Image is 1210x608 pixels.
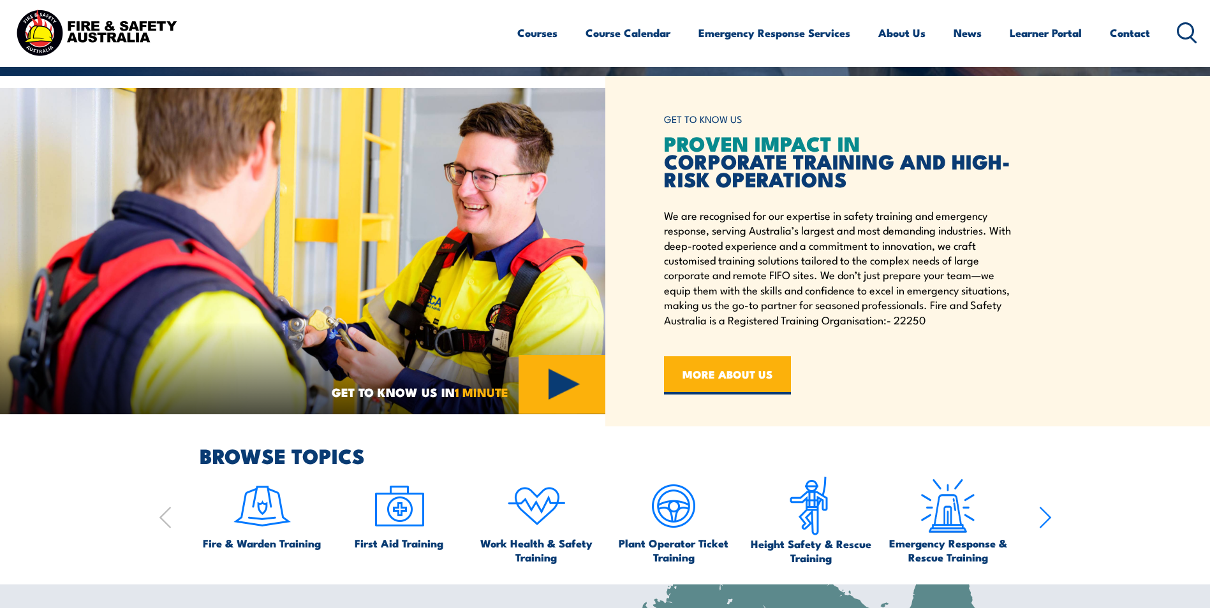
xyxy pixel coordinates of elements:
[455,382,508,401] strong: 1 MINUTE
[200,446,1052,464] h2: BROWSE TOPICS
[1110,16,1150,50] a: Contact
[232,476,292,536] img: icon-1
[698,16,850,50] a: Emergency Response Services
[781,476,841,537] img: icon-6
[664,134,1014,187] h2: CORPORATE TRAINING AND HIGH-RISK OPERATIONS
[369,476,429,536] img: icon-2
[664,208,1014,327] p: We are recognised for our expertise in safety training and emergency response, serving Australia’...
[664,108,1014,131] h6: GET TO KNOW US
[203,536,321,550] span: Fire & Warden Training
[611,536,736,564] span: Plant Operator Ticket Training
[506,476,566,536] img: icon-4
[332,386,508,398] span: GET TO KNOW US IN
[918,476,978,536] img: Emergency Response Icon
[885,476,1010,564] a: Emergency Response & Rescue Training
[748,476,873,565] a: Height Safety & Rescue Training
[203,476,321,550] a: Fire & Warden Training
[954,16,982,50] a: News
[664,127,860,159] span: PROVEN IMPACT IN
[1010,16,1082,50] a: Learner Portal
[474,536,599,564] span: Work Health & Safety Training
[878,16,926,50] a: About Us
[664,356,791,394] a: MORE ABOUT US
[885,536,1010,564] span: Emergency Response & Rescue Training
[611,476,736,564] a: Plant Operator Ticket Training
[355,536,443,550] span: First Aid Training
[355,476,443,550] a: First Aid Training
[586,16,670,50] a: Course Calendar
[474,476,599,564] a: Work Health & Safety Training
[517,16,557,50] a: Courses
[644,476,704,536] img: icon-5
[748,537,873,565] span: Height Safety & Rescue Training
